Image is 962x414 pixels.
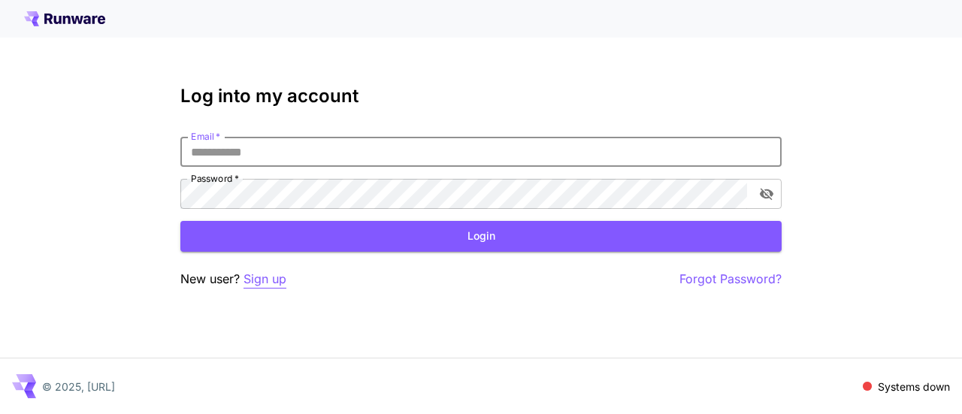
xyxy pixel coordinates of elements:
[191,172,239,185] label: Password
[191,130,220,143] label: Email
[180,86,782,107] h3: Log into my account
[878,379,950,394] p: Systems down
[679,270,782,289] button: Forgot Password?
[180,270,286,289] p: New user?
[753,180,780,207] button: toggle password visibility
[42,379,115,394] p: © 2025, [URL]
[180,221,782,252] button: Login
[244,270,286,289] button: Sign up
